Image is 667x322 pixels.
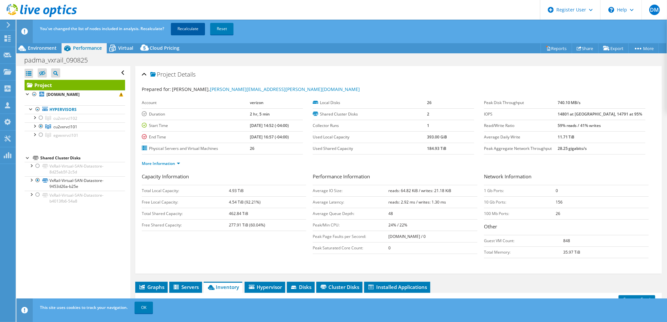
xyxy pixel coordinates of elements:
[142,111,250,117] label: Duration
[25,80,125,90] a: Project
[150,45,179,51] span: Cloud Pricing
[598,43,629,53] a: Export
[210,23,233,35] a: Reset
[608,7,614,13] svg: \n
[558,123,601,128] b: 59% reads / 41% writes
[142,208,229,219] td: Total Shared Capacity:
[484,246,563,258] td: Total Memory:
[46,92,80,97] b: [DOMAIN_NAME]
[313,111,427,117] label: Shared Cluster Disks
[558,111,642,117] b: 14801 at [GEOGRAPHIC_DATA], 14791 at 95%
[250,111,270,117] b: 2 hr, 5 min
[40,26,164,31] span: You've changed the list of nodes included in analysis. Recalculate?
[142,185,229,196] td: Total Local Capacity:
[558,100,581,105] b: 740.10 MB/s
[563,249,580,255] b: 35.97 TiB
[388,211,393,216] b: 48
[250,146,254,151] b: 26
[250,134,289,140] b: [DATE] 16:57 (-04:00)
[388,222,407,228] b: 24% / 22%
[313,208,388,219] td: Average Queue Depth:
[28,45,57,51] span: Environment
[118,45,133,51] span: Virtual
[229,199,261,205] b: 4.54 TiB (92.21%)
[556,211,560,216] b: 26
[427,111,429,117] b: 2
[25,105,125,114] a: Hypervisors
[313,242,388,254] td: Peak Saturated Core Count:
[210,86,360,92] a: [PERSON_NAME][EMAIL_ADDRESS][PERSON_NAME][DOMAIN_NAME]
[556,199,563,205] b: 156
[177,70,195,78] span: Details
[484,134,558,140] label: Average Daily Write
[40,305,128,310] span: This site uses cookies to track your navigation.
[142,145,250,152] label: Physical Servers and Virtual Machines
[541,43,572,53] a: Reports
[250,123,289,128] b: [DATE] 14:52 (-04:00)
[427,146,446,151] b: 184.93 TiB
[649,5,660,15] span: DM
[229,188,244,193] b: 4.93 TiB
[25,114,125,122] a: cu2vxrvcl102
[25,191,125,205] a: VxRail-Virtual-SAN-Datastore-b4013fb6-54a8
[388,188,451,193] b: reads: 64.82 KiB / writes: 21.18 KiB
[484,145,558,152] label: Peak Aggregate Network Throughput
[313,196,388,208] td: Average Latency:
[427,123,429,128] b: 1
[313,231,388,242] td: Peak Page Faults per Second:
[229,211,248,216] b: 462.84 TiB
[427,134,447,140] b: 393.00 GiB
[207,284,239,290] span: Inventory
[619,295,655,304] a: Export to Excel
[484,111,558,117] label: IOPS
[53,116,77,121] span: cu2vxrvcl102
[142,219,229,231] td: Free Shared Capacity:
[171,23,205,35] a: Recalculate
[73,45,102,51] span: Performance
[484,223,649,232] h3: Other
[229,222,265,228] b: 277.91 TiB (60.04%)
[25,122,125,131] a: cu2vxrvcl101
[25,90,125,99] a: [DOMAIN_NAME]
[248,284,282,290] span: Hypervisor
[313,219,388,231] td: Peak/Min CPU:
[142,122,250,129] label: Start Time
[313,173,477,182] h3: Performance Information
[290,284,311,290] span: Disks
[558,134,575,140] b: 11.71 TiB
[137,296,230,305] div: Drag a column header here to group by that column
[142,134,250,140] label: End Time
[313,145,427,152] label: Used Shared Capacity
[313,99,427,106] label: Local Disks
[25,162,125,176] a: VxRail-Virtual-SAN-Datastore-8d25ab5f-2c5d
[142,86,171,92] label: Prepared for:
[313,185,388,196] td: Average IO Size:
[367,284,427,290] span: Installed Applications
[628,43,659,53] a: More
[150,71,176,78] span: Project
[563,238,570,243] b: 848
[388,245,391,251] b: 0
[484,185,556,196] td: 1 Gb Ports:
[558,146,587,151] b: 28.25 gigabits/s
[142,99,250,106] label: Account
[139,284,164,290] span: Graphs
[484,173,649,182] h3: Network Information
[484,122,558,129] label: Read/Write Ratio
[142,196,229,208] td: Free Local Capacity:
[173,284,199,290] span: Servers
[484,208,556,219] td: 100 Mb Ports:
[556,188,558,193] b: 0
[320,284,359,290] span: Cluster Disks
[53,133,78,138] span: egwvxrvcl101
[313,122,427,129] label: Collector Runs
[484,196,556,208] td: 10 Gb Ports:
[484,235,563,246] td: Guest VM Count:
[388,199,446,205] b: reads: 2.92 ms / writes: 1.30 ms
[172,86,360,92] span: [PERSON_NAME],
[313,134,427,140] label: Used Local Capacity
[250,100,264,105] b: verizon
[40,154,125,162] div: Shared Cluster Disks
[142,161,180,166] a: More Information
[572,43,599,53] a: Share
